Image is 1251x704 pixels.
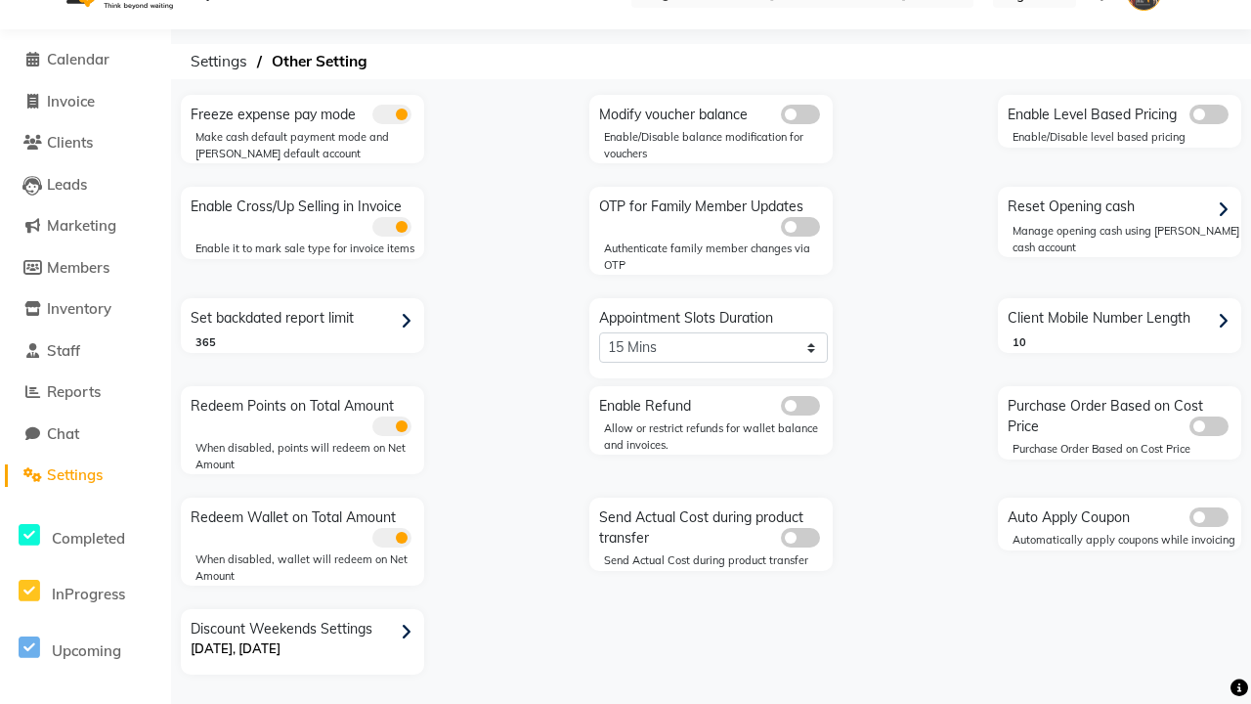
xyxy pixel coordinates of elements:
div: Enable Level Based Pricing [1003,100,1241,125]
div: Purchase Order Based on Cost Price [1003,391,1241,437]
div: Send Actual Cost during product transfer [594,503,833,549]
div: Allow or restrict refunds for wallet balance and invoices. [604,420,833,453]
span: Invoice [47,92,95,110]
a: Settings [5,464,166,487]
div: OTP for Family Member Updates [594,192,833,237]
div: Send Actual Cost during product transfer [604,552,833,569]
div: Set backdated report limit [186,303,424,334]
a: Inventory [5,298,166,321]
span: Chat [47,424,79,443]
span: Upcoming [52,641,121,660]
div: Enable Cross/Up Selling in Invoice [186,192,424,237]
div: Auto Apply Coupon [1003,503,1241,528]
span: Staff [47,341,80,360]
span: Reports [47,382,101,401]
div: Redeem Wallet on Total Amount [186,503,424,548]
span: Inventory [47,299,111,318]
div: Enable/Disable level based pricing [1013,129,1241,146]
div: Appointment Slots Duration [594,303,833,363]
div: Manage opening cash using [PERSON_NAME] cash account [1013,223,1241,255]
a: Staff [5,340,166,363]
span: Calendar [47,50,109,68]
span: Settings [181,44,257,79]
div: Freeze expense pay mode [186,100,424,125]
span: Marketing [47,216,116,235]
div: Client Mobile Number Length [1003,303,1241,334]
span: Clients [47,133,93,152]
div: Enable it to mark sale type for invoice items [195,241,424,257]
a: Reports [5,381,166,404]
span: Completed [52,529,125,548]
div: Enable/Disable balance modification for vouchers [604,129,833,161]
span: Other Setting [262,44,377,79]
a: Invoice [5,91,166,113]
div: Modify voucher balance [594,100,833,125]
p: [DATE], [DATE] [191,639,419,659]
span: InProgress [52,585,125,603]
div: Reset Opening cash [1003,192,1241,223]
a: Chat [5,423,166,446]
div: Make cash default payment mode and [PERSON_NAME] default account [195,129,424,161]
div: Authenticate family member changes via OTP [604,241,833,273]
a: Marketing [5,215,166,238]
a: Members [5,257,166,280]
div: When disabled, points will redeem on Net Amount [195,440,424,472]
a: Clients [5,132,166,154]
span: Members [47,258,109,277]
a: Leads [5,174,166,197]
div: Redeem Points on Total Amount [186,391,424,436]
div: 10 [1013,334,1241,351]
span: Leads [47,175,87,194]
span: Settings [47,465,103,484]
div: Discount Weekends Settings [186,614,424,675]
div: When disabled, wallet will redeem on Net Amount [195,551,424,584]
div: Automatically apply coupons while invoicing [1013,532,1241,549]
div: 365 [195,334,424,351]
div: Enable Refund [594,391,833,417]
a: Calendar [5,49,166,71]
div: Purchase Order Based on Cost Price [1013,441,1241,458]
